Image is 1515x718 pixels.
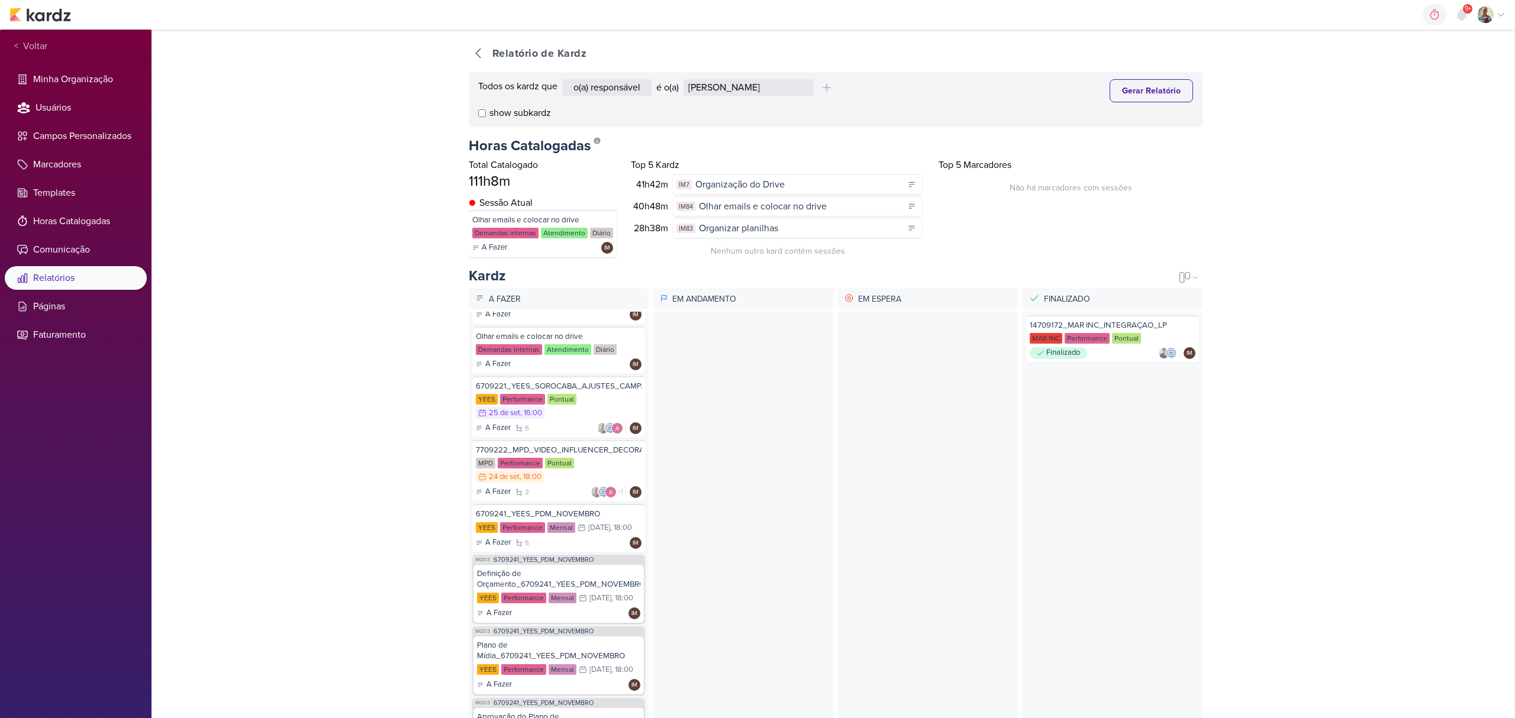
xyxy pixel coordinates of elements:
div: Pontual [545,458,574,468]
img: Caroline Traven De Andrade [604,422,616,434]
span: IM203 [474,557,491,563]
a: Definição de Orçamento_6709241_YEES_PDM_NOVEMBRO YEES Performance Mensal [DATE] , 18:00 A Fazer IM [473,565,644,623]
span: Sessão Atual [479,196,533,210]
a: 7709222_MPD_VIDEO_INFLUENCER_DECORADO MPD Performance Pontual 24 de set , 18:00 A Fazer 2 +1 IM [472,440,645,502]
a: 6709221_YEES_SOROCABA_AJUSTES_CAMPANHAS_MIA YEES Performance Pontual 25 de set , 16:00 A Fazer 5 IM [472,376,645,438]
span: 2 [525,487,529,497]
span: Olhar emails e colocar no drive [699,199,827,214]
div: , 16:00 [520,409,542,417]
div: Não há marcadores com sessões [939,174,1203,194]
p: A Fazer [482,242,507,254]
div: 28h38m [633,221,673,235]
div: , 18:00 [611,594,633,602]
div: Performance [500,394,545,405]
p: A Fazer [485,358,511,370]
div: Mensal [549,664,576,675]
div: Isabella Machado Guimarães [628,679,640,691]
div: Isabella Machado Guimarães [628,607,640,619]
div: YEES [476,522,498,533]
a: 6709241_YEES_PDM_NOVEMBRO [494,700,594,706]
p: IM [633,362,639,368]
div: MAR INC [1030,333,1062,344]
div: 41h42m [633,177,673,192]
div: 14709172_MAR INC_INTEGRAÇAO_LP [1030,320,1195,331]
div: Diário [590,228,613,238]
div: Top 5 Kardz [631,158,924,172]
div: Top 5 Marcadores [939,158,1203,172]
li: Horas Catalogadas [5,209,147,233]
p: Em Andamento [670,290,830,308]
img: Levy Pessoa [1158,347,1170,359]
li: Páginas [5,295,147,318]
div: Isabella Machado Guimarães [601,242,613,254]
div: IM84 [676,202,695,212]
a: IM84 Olhar emails e colocar no drive [673,196,922,216]
p: Em Espera [856,290,1014,308]
div: Isabella Machado Guimarães [630,309,642,321]
div: Isabella Machado Guimarães [1184,347,1195,359]
div: 6709221_YEES_SOROCABA_AJUSTES_CAMPANHAS_MIA [476,381,642,392]
span: 5 [525,538,529,548]
li: Minha Organização [5,67,147,91]
p: IM [631,683,637,688]
p: IM [633,426,639,432]
p: IM [633,541,639,546]
div: Olhar emails e colocar no drive [472,215,613,225]
div: YEES [477,593,499,603]
div: IM7 [676,180,692,190]
div: 40h48m [633,199,673,214]
div: 25 de set [489,409,520,417]
div: é o(a) [656,80,679,95]
div: , 18:00 [611,666,633,674]
img: tracking [469,199,476,206]
div: Isabella Machado Guimarães [630,486,642,498]
div: , 18:00 [520,473,541,481]
p: IM [604,245,610,251]
img: Iara Santos [591,486,602,498]
p: IM [633,312,639,318]
p: A Fazer [486,607,512,619]
div: Demandas internas [472,228,539,238]
div: Horas Catalogadas [469,132,1203,156]
div: [DATE] [588,524,610,532]
span: Voltar [18,39,47,53]
div: 7709222_MPD_VIDEO_INFLUENCER_DECORADO [476,445,642,455]
img: Iara Santos [597,422,609,434]
div: Isabella Machado Guimarães [630,422,642,434]
li: Relatórios [5,266,147,290]
a: 14709172_MAR INC_INTEGRAÇAO_LP MAR INC Performance Pontual Finalizado IM [1026,315,1199,363]
span: show subkardz [489,106,551,120]
a: IM83 Organizar planilhas [673,218,922,238]
a: 6709241_YEES_PDM_NOVEMBRO [494,628,594,635]
img: Caroline Traven De Andrade [598,486,610,498]
p: A Fazer [485,537,511,549]
div: MPD [476,458,495,468]
div: Relatório de Kardz [492,46,586,62]
span: Organizar planilhas [699,221,778,235]
img: Alessandra Gomes [605,486,617,498]
li: Usuários [5,96,147,119]
p: Finalizado [1042,290,1199,308]
p: A Fazer [485,486,511,498]
p: Finalizado [1046,347,1080,359]
a: IM7 Organização do Drive [673,174,922,194]
div: Plano de Mídia_6709241_YEES_PDM_NOVEMBRO [477,640,640,661]
a: 6709241_YEES_PDM_NOVEMBRO [494,557,594,563]
p: IM [633,490,639,496]
div: Performance [501,593,546,603]
div: Olhar emails e colocar no drive [476,331,642,342]
p: A Fazer [485,309,511,321]
div: YEES [476,394,498,405]
span: Organização do Drive [695,177,785,192]
div: [DATE] [589,666,611,674]
div: Pontual [547,394,576,405]
div: Isabella Machado Guimarães [630,537,642,549]
span: < [14,40,18,53]
div: Performance [1065,333,1110,344]
p: A Fazer [486,290,645,308]
a: Olhar emails e colocar no drive Demandas internas Atendimento Diário A Fazer IM [472,326,645,374]
button: Gerar Relatório [1110,79,1193,102]
span: Total Catalogado [469,159,538,171]
a: 6709241_YEES_PDM_NOVEMBRO YEES Performance Mensal [DATE] , 18:00 A Fazer 5 IM [472,504,645,552]
div: Definição de Orçamento_6709241_YEES_PDM_NOVEMBRO [477,568,640,590]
